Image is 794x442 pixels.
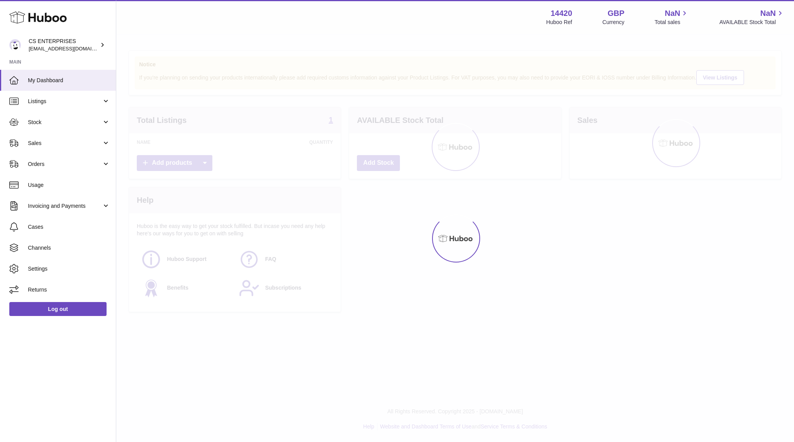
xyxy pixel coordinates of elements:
[603,19,625,26] div: Currency
[9,302,107,316] a: Log out
[719,19,785,26] span: AVAILABLE Stock Total
[760,8,776,19] span: NaN
[28,244,110,252] span: Channels
[654,19,689,26] span: Total sales
[608,8,624,19] strong: GBP
[29,38,98,52] div: CS ENTERPRISES
[28,286,110,294] span: Returns
[28,140,102,147] span: Sales
[28,119,102,126] span: Stock
[719,8,785,26] a: NaN AVAILABLE Stock Total
[28,265,110,273] span: Settings
[28,181,110,189] span: Usage
[551,8,572,19] strong: 14420
[28,77,110,84] span: My Dashboard
[28,223,110,231] span: Cases
[29,45,114,52] span: [EMAIL_ADDRESS][DOMAIN_NAME]
[28,98,102,105] span: Listings
[28,161,102,168] span: Orders
[654,8,689,26] a: NaN Total sales
[9,39,21,51] img: csenterprisesholding@gmail.com
[665,8,680,19] span: NaN
[28,202,102,210] span: Invoicing and Payments
[546,19,572,26] div: Huboo Ref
